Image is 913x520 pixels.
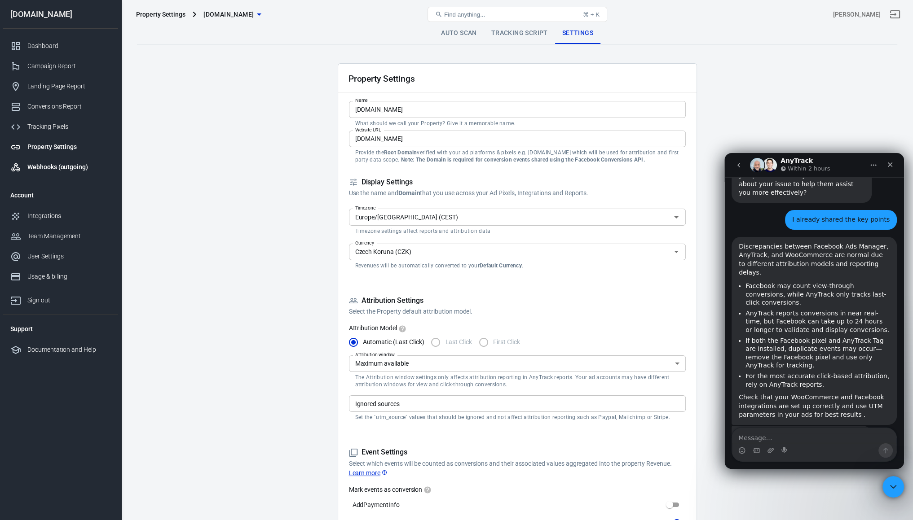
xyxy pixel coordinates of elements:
a: Property Settings [3,137,118,157]
input: example.com [349,131,686,147]
a: Settings [555,22,600,44]
div: Landing Page Report [27,82,111,91]
a: Learn more [349,468,388,478]
span: Last Click [445,337,472,347]
strong: Domain [398,189,420,197]
div: Maximum available [349,355,686,372]
p: Use the name and that you use across your Ad Pixels, Integrations and Reports. [349,188,686,198]
p: Revenues will be automatically converted to your . [355,262,679,269]
a: Integrations [3,206,118,226]
button: Open [670,211,683,223]
div: Dashboard [27,41,111,51]
input: UTC [352,211,668,223]
div: Account id: BeY51yNs [833,10,881,19]
div: Team Management [27,232,111,241]
p: Timezone settings affect reports and attribution data [355,227,679,235]
div: ⌘ + K [583,11,600,18]
li: Support [3,318,118,340]
div: Conversions Report [27,102,111,111]
div: Usage & billing [27,272,111,281]
strong: Root Domain [384,149,417,156]
a: Campaign Report [3,56,118,76]
iframe: Intercom live chat [882,476,904,498]
div: Property Settings [27,142,111,152]
div: Property Settings [136,10,185,19]
span: AddPaymentInfo [353,500,400,510]
a: Webhooks (outgoing) [3,157,118,177]
label: Name [355,97,368,104]
input: Your Website Name [349,101,686,118]
a: Usage & billing [3,267,118,287]
label: Attribution Model [349,323,686,332]
p: Set the `utm_source` values that should be ignored and not affect attribution reporting such as P... [355,414,679,421]
a: Tracking Script [484,22,555,44]
span: Find anything... [444,11,485,18]
a: Landing Page Report [3,76,118,96]
div: Tracking Pixels [27,122,111,131]
a: Sign out [884,4,906,25]
p: Provide the verified with your ad platforms & pixels e.g. [DOMAIN_NAME] which will be used for at... [355,149,679,163]
div: Sign out [27,296,111,305]
h5: Event Settings [349,448,686,457]
label: Website URL [355,127,381,133]
h5: Attribution Settings [349,296,686,306]
div: Campaign Report [27,61,111,71]
a: Conversions Report [3,96,118,117]
input: USD [352,246,668,258]
p: The Attribution window settings only affects attribution reporting in AnyTrack reports. Your ad a... [355,374,679,388]
h2: Property Settings [348,74,415,83]
svg: Enable toggles for events you want to track as conversions, such as purchases. These are key acti... [423,486,432,494]
p: What should we call your Property? Give it a memorable name. [355,120,679,127]
label: Mark events as conversion [349,485,686,494]
a: Sign out [3,287,118,310]
div: Integrations [27,211,111,221]
a: Auto Scan [434,22,484,44]
a: Tracking Pixels [3,117,118,137]
label: Currency [355,240,374,246]
label: Attribution window [355,351,395,358]
span: mident.cz [203,9,254,20]
div: Documentation and Help [27,345,111,354]
iframe: Intercom live chat [724,153,904,469]
button: Find anything...⌘ + K [428,7,607,22]
div: Webhooks (outgoing) [27,162,111,172]
span: First Click [493,337,520,347]
span: Automatic (Last Click) [363,337,424,347]
label: Timezone [355,205,375,211]
a: User Settings [3,246,118,267]
a: Team Management [3,226,118,246]
button: Open [670,245,683,258]
button: [DOMAIN_NAME] [200,6,265,23]
p: Select the Property default attribution model. [349,307,686,316]
input: paypal, calendly [352,398,682,409]
div: User Settings [27,252,111,261]
strong: Default Currency [480,262,522,269]
a: Dashboard [3,36,118,56]
p: Select which events will be counted as conversions and their associated values aggregated into th... [349,459,686,478]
